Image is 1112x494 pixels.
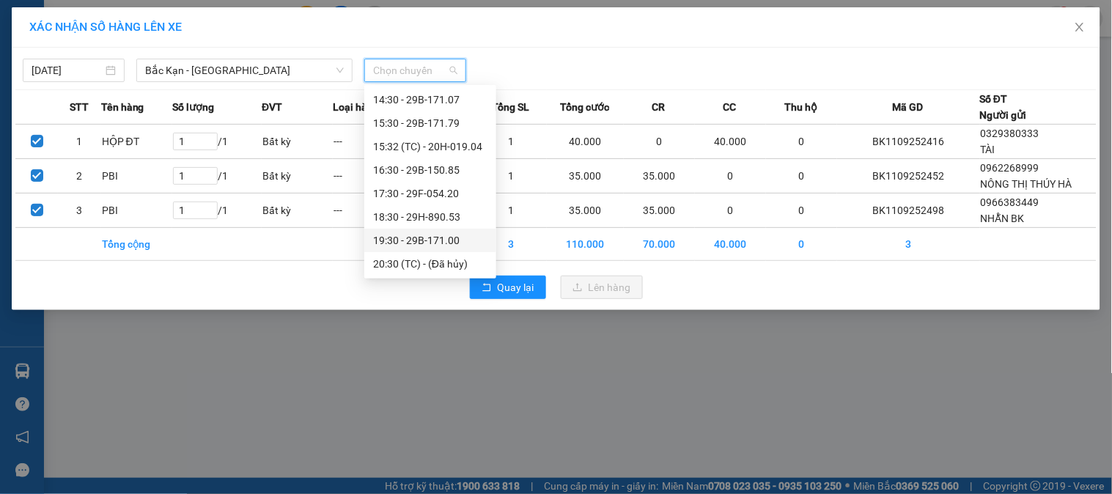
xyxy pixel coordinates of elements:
span: Tổng cước [560,99,609,115]
span: rollback [482,282,492,294]
td: Bất kỳ [262,159,333,193]
input: 11/09/2025 [32,62,103,78]
td: 35.000 [624,159,695,193]
td: / 1 [172,125,262,159]
div: 18:30 - 29H-890.53 [373,209,487,225]
b: GỬI : VP Bắc Kạn [18,100,175,124]
span: NÔNG THỊ THÚY HÀ [981,178,1072,190]
span: 0329380333 [981,128,1039,139]
span: CC [723,99,737,115]
span: ĐVT [262,99,282,115]
span: Loại hàng [333,99,379,115]
span: Mã GD [893,99,924,115]
td: 35.000 [547,159,624,193]
td: 1 [58,125,100,159]
td: 40.000 [695,125,766,159]
td: 2 [58,159,100,193]
div: Số ĐT Người gửi [980,91,1027,123]
td: / 1 [172,159,262,193]
td: BK1109252452 [837,159,979,193]
td: 40.000 [695,228,766,261]
div: 16:30 - 29B-150.85 [373,162,487,178]
span: close [1074,21,1086,33]
td: --- [333,125,404,159]
td: --- [333,193,404,228]
td: PBI [101,159,172,193]
td: 40.000 [547,125,624,159]
span: Quay lại [498,279,534,295]
td: BK1109252416 [837,125,979,159]
span: XÁC NHẬN SỐ HÀNG LÊN XE [29,20,182,34]
td: Bất kỳ [262,125,333,159]
td: 1 [476,159,547,193]
td: 70.000 [624,228,695,261]
td: 0 [624,125,695,159]
div: 15:32 (TC) - 20H-019.04 [373,139,487,155]
span: STT [70,99,89,115]
span: 0962268999 [981,162,1039,174]
td: / 1 [172,193,262,228]
span: down [336,66,345,75]
div: 20:30 (TC) - (Đã hủy) [373,256,487,272]
td: 0 [766,228,837,261]
td: 0 [695,193,766,228]
span: 0966383449 [981,196,1039,208]
td: BK1109252498 [837,193,979,228]
span: Thu hộ [785,99,818,115]
td: 35.000 [624,193,695,228]
div: 17:30 - 29F-054.20 [373,185,487,202]
td: 1 [476,125,547,159]
div: 19:30 - 29B-171.00 [373,232,487,248]
span: TÀI [981,144,995,155]
span: Số lượng [172,99,214,115]
td: HỘP ĐT [101,125,172,159]
li: 271 - [PERSON_NAME] - [GEOGRAPHIC_DATA] - [GEOGRAPHIC_DATA] [137,36,613,54]
span: Chọn chuyến [373,59,457,81]
button: uploadLên hàng [561,276,643,299]
td: 3 [476,228,547,261]
td: --- [333,159,404,193]
div: 14:30 - 29B-171.07 [373,92,487,108]
td: 3 [58,193,100,228]
span: Bắc Kạn - Thái Nguyên [145,59,344,81]
td: 0 [695,159,766,193]
td: 1 [476,193,547,228]
td: 0 [766,159,837,193]
td: 110.000 [547,228,624,261]
td: 35.000 [547,193,624,228]
button: rollbackQuay lại [470,276,546,299]
td: Bất kỳ [262,193,333,228]
img: logo.jpg [18,18,128,92]
div: 15:30 - 29B-171.79 [373,115,487,131]
span: Tên hàng [101,99,144,115]
span: Tổng SL [492,99,529,115]
td: 0 [766,193,837,228]
td: 0 [766,125,837,159]
span: NHẪN BK [981,213,1025,224]
button: Close [1059,7,1100,48]
td: Tổng cộng [101,228,172,261]
td: 3 [837,228,979,261]
span: CR [652,99,666,115]
td: PBI [101,193,172,228]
